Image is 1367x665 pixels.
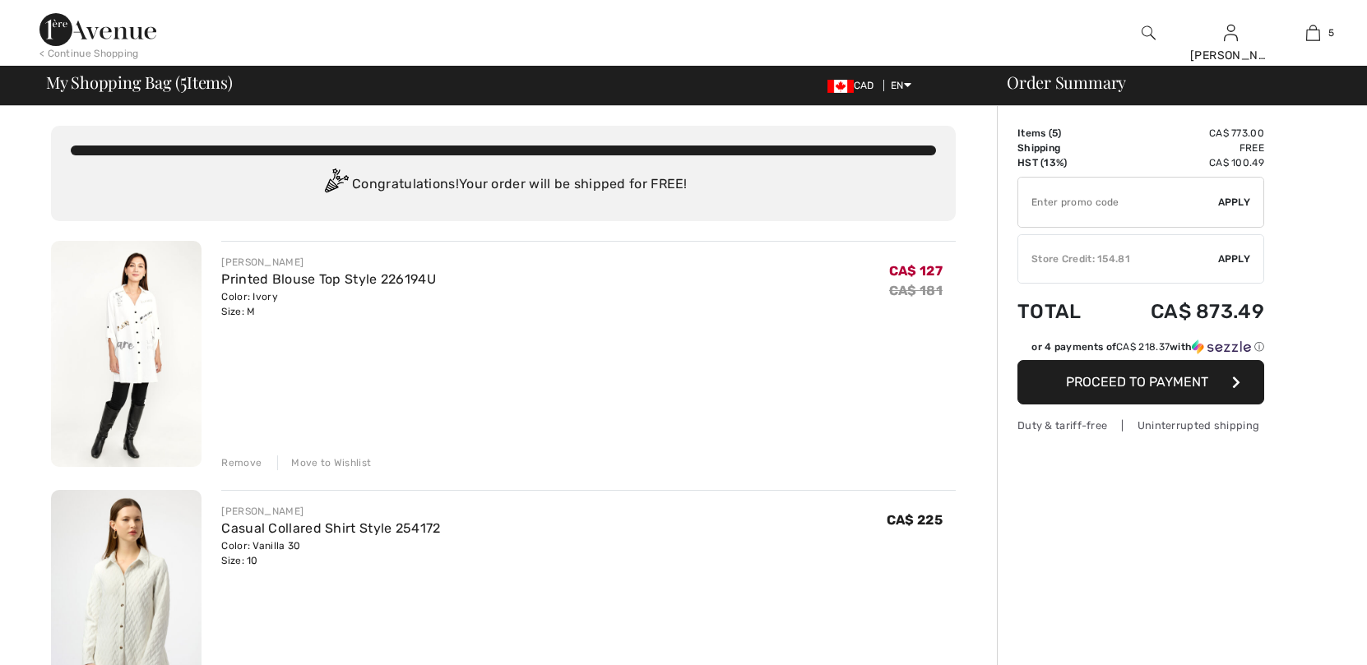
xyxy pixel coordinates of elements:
a: Printed Blouse Top Style 226194U [221,271,436,287]
div: Order Summary [987,74,1357,90]
div: Congratulations! Your order will be shipped for FREE! [71,169,936,201]
td: CA$ 873.49 [1106,284,1264,339]
div: or 4 payments ofCA$ 218.37withSezzle Click to learn more about Sezzle [1017,339,1264,360]
img: My Bag [1306,23,1320,43]
span: CA$ 127 [889,263,943,279]
img: search the website [1142,23,1156,43]
a: 5 [1272,23,1353,43]
span: My Shopping Bag ( Items) [46,74,233,90]
td: CA$ 773.00 [1106,126,1264,141]
td: Items ( ) [1017,126,1106,141]
input: Promo code [1018,178,1218,227]
td: HST (13%) [1017,155,1106,170]
span: 5 [1328,25,1334,40]
div: [PERSON_NAME] [221,504,440,519]
a: Casual Collared Shirt Style 254172 [221,520,440,536]
img: Congratulation2.svg [319,169,352,201]
span: CAD [827,80,881,91]
div: [PERSON_NAME] [1190,47,1271,64]
img: 1ère Avenue [39,13,156,46]
span: EN [891,80,911,91]
td: CA$ 100.49 [1106,155,1264,170]
div: or 4 payments of with [1031,339,1264,354]
div: Remove [221,455,262,470]
span: Proceed to Payment [1066,374,1208,390]
div: Move to Wishlist [277,455,371,470]
img: My Info [1224,23,1238,43]
button: Proceed to Payment [1017,360,1264,404]
a: Sign In [1224,25,1238,40]
img: Printed Blouse Top Style 226194U [51,241,202,467]
span: 5 [1052,127,1058,139]
span: Apply [1218,195,1251,210]
div: Store Credit: 154.81 [1018,252,1218,266]
td: Free [1106,141,1264,155]
div: < Continue Shopping [39,46,139,61]
div: Color: Vanilla 30 Size: 10 [221,538,440,568]
td: Shipping [1017,141,1106,155]
div: Color: Ivory Size: M [221,289,436,319]
div: Duty & tariff-free | Uninterrupted shipping [1017,418,1264,433]
div: [PERSON_NAME] [221,255,436,270]
span: CA$ 225 [887,512,943,528]
span: CA$ 218.37 [1116,341,1170,353]
td: Total [1017,284,1106,339]
span: Apply [1218,252,1251,266]
img: Canadian Dollar [827,80,854,93]
s: CA$ 181 [889,283,943,298]
span: 5 [180,70,187,91]
img: Sezzle [1192,339,1251,354]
